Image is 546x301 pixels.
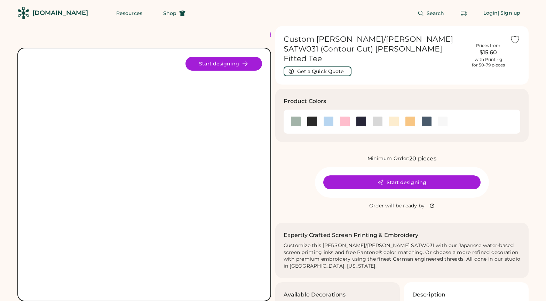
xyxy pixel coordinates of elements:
[367,155,410,162] div: Minimum Order:
[372,117,383,127] img: Heather Grey Swatch Image
[284,291,346,299] h3: Available Decorations
[372,117,383,127] div: Heather Grey
[163,11,176,16] span: Shop
[356,117,366,127] img: French Navy Swatch Image
[269,30,329,40] div: FREE SHIPPING
[284,97,326,105] h3: Product Colors
[471,48,506,57] div: $15.60
[437,117,448,127] div: White
[369,203,425,209] div: Order will be ready by
[185,57,262,71] button: Start designing
[421,117,432,127] div: Stargazer
[421,117,432,127] img: Stargazer Swatch Image
[307,117,317,127] img: Black Swatch Image
[284,231,419,239] h2: Expertly Crafted Screen Printing & Embroidery
[340,117,350,127] img: Cotton Pink Swatch Image
[284,34,467,64] h1: Custom [PERSON_NAME]/[PERSON_NAME] SATW031 (Contour Cut) [PERSON_NAME] Fitted Tee
[284,66,351,76] button: Get a Quick Quote
[323,175,481,189] button: Start designing
[323,117,334,127] div: Blue Soul
[32,9,88,17] div: [DOMAIN_NAME]
[483,10,498,17] div: Login
[291,117,301,127] img: Aloe Swatch Image
[108,6,151,20] button: Resources
[155,6,194,20] button: Shop
[412,291,446,299] h3: Description
[17,7,30,19] img: Rendered Logo - Screens
[356,117,366,127] div: French Navy
[409,6,453,20] button: Search
[405,117,416,127] div: Nispero
[389,117,399,127] img: Natural Raw Swatch Image
[476,43,500,48] div: Prices from
[26,57,262,292] div: SATW031 Style Image
[284,242,521,270] div: Customize this [PERSON_NAME]/[PERSON_NAME] SATW031 with our Japanese water-based screen printing ...
[389,117,399,127] div: Natural Raw
[323,117,334,127] img: Blue Soul Swatch Image
[405,117,416,127] img: Nispero Swatch Image
[409,155,436,163] div: 20 pieces
[437,117,448,127] img: White Swatch Image
[340,117,350,127] div: Cotton Pink
[291,117,301,127] div: Aloe
[472,57,505,68] div: with Printing for 50-79 pieces
[427,11,444,16] span: Search
[26,57,262,292] img: Stanley/Stella SATW031 Product Image
[457,6,471,20] button: Retrieve an order
[307,117,317,127] div: Black
[498,10,520,17] div: | Sign up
